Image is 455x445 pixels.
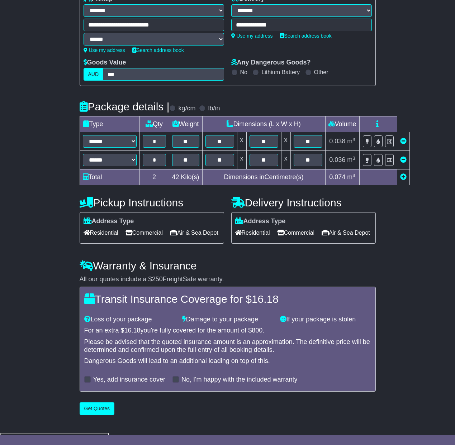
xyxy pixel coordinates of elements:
[347,138,355,145] span: m
[231,59,311,67] label: Any Dangerous Goods?
[352,155,355,161] sup: 3
[202,116,325,132] td: Dimensions (L x W x H)
[352,137,355,142] sup: 3
[84,327,371,335] div: For an extra $ you're fully covered for the amount of $ .
[352,173,355,178] sup: 3
[277,227,314,238] span: Commercial
[235,217,286,225] label: Address Type
[84,227,118,238] span: Residential
[81,316,179,324] div: Loss of your package
[347,173,355,181] span: m
[179,316,276,324] div: Damage to your package
[281,132,290,151] td: x
[252,327,262,334] span: 800
[169,116,202,132] td: Weight
[178,105,195,113] label: kg/cm
[231,197,376,209] h4: Delivery Instructions
[329,173,345,181] span: 0.074
[235,227,270,238] span: Residential
[93,376,165,384] label: Yes, add insurance cover
[80,276,376,283] div: All our quotes include a $ FreightSafe warranty.
[84,293,371,305] h4: Transit Insurance Coverage for $
[172,173,179,181] span: 42
[325,116,359,132] td: Volume
[231,33,273,39] a: Use my address
[281,151,290,169] td: x
[400,173,407,181] a: Add new item
[314,69,328,76] label: Other
[80,116,139,132] td: Type
[329,138,345,145] span: 0.038
[347,156,355,163] span: m
[276,316,374,324] div: If your package is stolen
[84,59,126,67] label: Goods Value
[84,357,371,365] div: Dangerous Goods will lead to an additional loading on top of this.
[400,156,407,163] a: Remove this item
[400,138,407,145] a: Remove this item
[202,169,325,185] td: Dimensions in Centimetre(s)
[124,327,141,334] span: 16.18
[84,68,104,81] label: AUD
[80,101,170,113] h4: Package details |
[208,105,220,113] label: lb/in
[329,156,345,163] span: 0.036
[170,227,218,238] span: Air & Sea Depot
[132,47,184,53] a: Search address book
[80,402,115,415] button: Get Quotes
[139,169,169,185] td: 2
[152,276,163,283] span: 250
[139,116,169,132] td: Qty
[80,260,376,272] h4: Warranty & Insurance
[169,169,202,185] td: Kilo(s)
[322,227,370,238] span: Air & Sea Depot
[261,69,300,76] label: Lithium Battery
[80,169,139,185] td: Total
[252,293,279,305] span: 16.18
[280,33,332,39] a: Search address book
[125,227,163,238] span: Commercial
[240,69,247,76] label: No
[84,217,134,225] label: Address Type
[84,338,371,354] div: Please be advised that the quoted insurance amount is an approximation. The definitive price will...
[237,151,246,169] td: x
[80,197,224,209] h4: Pickup Instructions
[181,376,298,384] label: No, I'm happy with the included warranty
[237,132,246,151] td: x
[84,47,125,53] a: Use my address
